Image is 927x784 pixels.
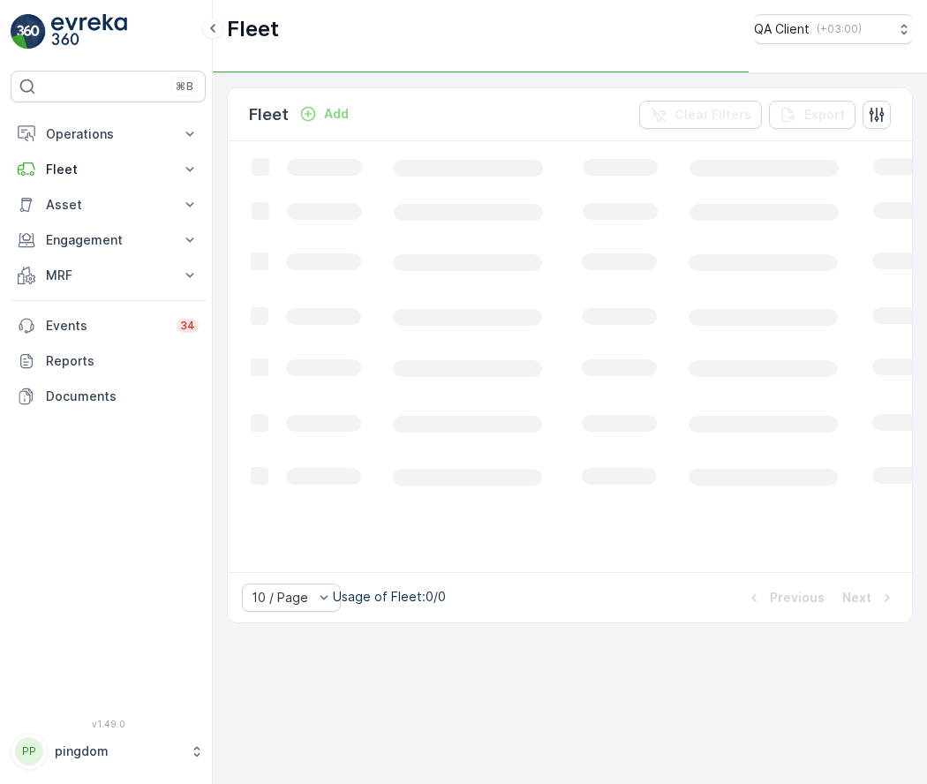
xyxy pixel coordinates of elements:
[55,743,181,760] p: pingdom
[11,152,206,187] button: Fleet
[840,587,898,608] button: Next
[11,222,206,258] button: Engagement
[842,589,871,607] p: Next
[333,588,446,606] p: Usage of Fleet : 0/0
[249,102,289,127] p: Fleet
[324,105,349,123] p: Add
[817,22,862,36] p: ( +03:00 )
[51,14,127,49] img: logo_light-DOdMpM7g.png
[292,103,356,124] button: Add
[46,267,170,284] p: MRF
[639,101,762,129] button: Clear Filters
[15,737,43,765] div: PP
[11,379,206,414] a: Documents
[46,388,199,405] p: Documents
[46,125,170,143] p: Operations
[675,106,751,124] p: Clear Filters
[11,308,206,343] a: Events34
[754,14,913,44] button: QA Client(+03:00)
[11,187,206,222] button: Asset
[11,14,46,49] img: logo
[743,587,826,608] button: Previous
[770,589,825,607] p: Previous
[46,161,170,178] p: Fleet
[11,117,206,152] button: Operations
[11,343,206,379] a: Reports
[11,258,206,293] button: MRF
[769,101,855,129] button: Export
[46,352,199,370] p: Reports
[804,106,845,124] p: Export
[11,719,206,729] span: v 1.49.0
[176,79,193,94] p: ⌘B
[754,20,810,38] p: QA Client
[46,231,170,249] p: Engagement
[46,317,166,335] p: Events
[227,15,279,43] p: Fleet
[180,319,195,333] p: 34
[46,196,170,214] p: Asset
[11,733,206,770] button: PPpingdom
